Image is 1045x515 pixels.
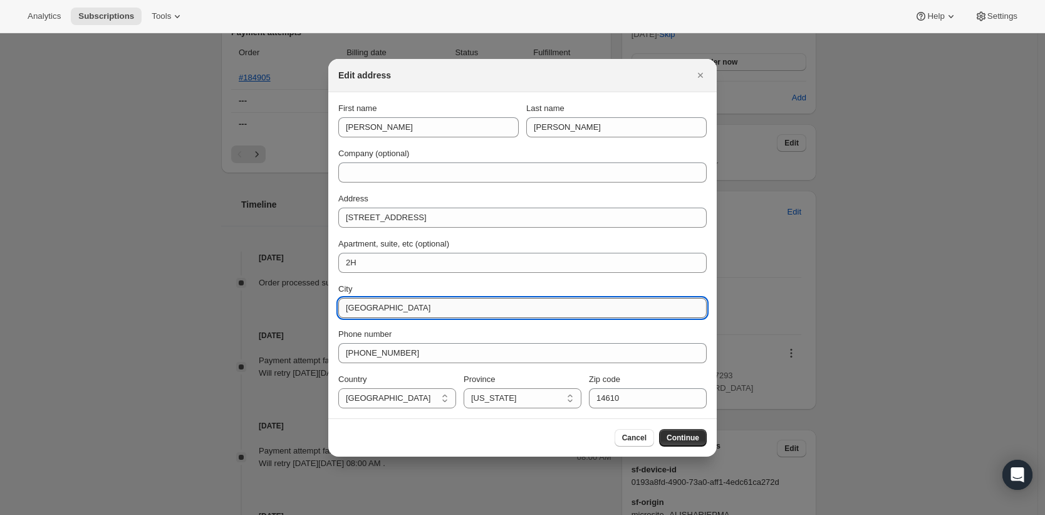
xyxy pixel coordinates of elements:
[338,374,367,384] span: Country
[615,429,654,447] button: Cancel
[1002,460,1032,490] div: Open Intercom Messenger
[589,374,620,384] span: Zip code
[338,69,391,82] h2: Edit address
[338,149,409,158] span: Company (optional)
[338,329,392,339] span: Phone number
[526,104,564,113] span: Last name
[987,11,1017,21] span: Settings
[464,374,496,384] span: Province
[28,11,61,21] span: Analytics
[967,8,1025,25] button: Settings
[338,239,449,248] span: Apartment, suite, etc (optional)
[907,8,964,25] button: Help
[338,284,352,294] span: City
[71,8,142,25] button: Subscriptions
[692,66,709,84] button: Close
[152,11,171,21] span: Tools
[144,8,191,25] button: Tools
[20,8,68,25] button: Analytics
[338,194,368,203] span: Address
[622,433,647,443] span: Cancel
[659,429,707,447] button: Continue
[667,433,699,443] span: Continue
[927,11,944,21] span: Help
[78,11,134,21] span: Subscriptions
[338,104,377,113] span: First name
